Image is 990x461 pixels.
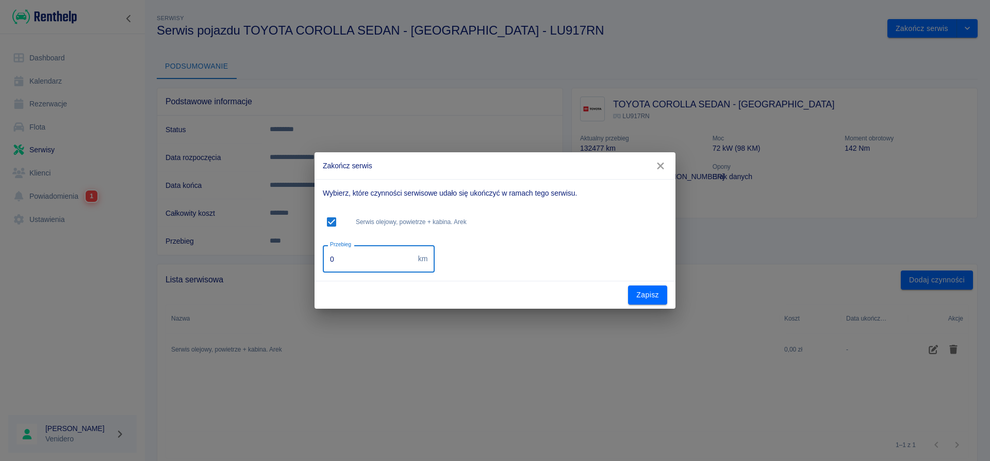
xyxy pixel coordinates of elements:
span: Serwis olejowy, powietrze + kabina. Arek [356,217,663,227]
p: Wybierz, które czynności serwisowe udało się ukończyć w ramach tego serwisu. [323,188,667,199]
p: km [418,253,428,264]
button: Zapisz [628,285,667,305]
label: Przebieg [330,241,351,248]
div: Serwis olejowy, powietrze + kabina. Arek [323,207,667,237]
h2: Zakończ serwis [315,152,675,179]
